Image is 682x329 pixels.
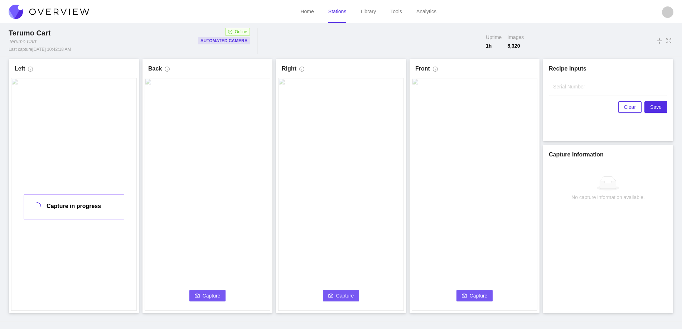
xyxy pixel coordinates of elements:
div: Last capture [DATE] 10:42:18 AM [9,47,71,52]
span: vertical-align-middle [656,37,663,45]
span: camera [328,293,333,299]
h1: Recipe Inputs [549,64,667,73]
span: info-circle [165,67,170,74]
h1: Left [15,64,25,73]
label: Serial Number [553,83,585,90]
span: Online [235,28,247,35]
span: Images [507,34,524,41]
span: loading [31,200,43,213]
a: Analytics [416,9,436,14]
span: Save [650,103,662,111]
a: Stations [328,9,347,14]
div: No capture information available. [571,193,645,201]
span: Capture [336,292,354,300]
span: camera [195,293,200,299]
button: cameraCapture [323,290,359,301]
span: info-circle [433,67,438,74]
h1: Back [148,64,162,73]
button: cameraCapture [456,290,493,301]
span: Clear [624,103,636,111]
h1: Right [282,64,296,73]
span: Terumo Cart [9,29,50,37]
a: Library [361,9,376,14]
span: Uptime [486,34,502,41]
div: Terumo Cart [9,38,36,45]
span: camera [462,293,467,299]
img: Overview [9,5,89,19]
span: 1 h [486,42,502,49]
span: fullscreen [666,37,672,45]
h1: Front [415,64,430,73]
a: Tools [390,9,402,14]
div: Terumo Cart [9,28,53,38]
span: info-circle [299,67,304,74]
span: check-circle [228,30,232,34]
button: Clear [618,101,642,113]
a: Home [300,9,314,14]
button: Save [644,101,667,113]
span: info-circle [28,67,33,74]
button: cameraCapture [189,290,226,301]
span: Capture [470,292,488,300]
h1: Capture Information [549,150,667,159]
span: Capture [203,292,221,300]
span: Capture in progress [47,203,101,209]
p: Automated Camera [200,37,248,44]
span: 8,320 [507,42,524,49]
